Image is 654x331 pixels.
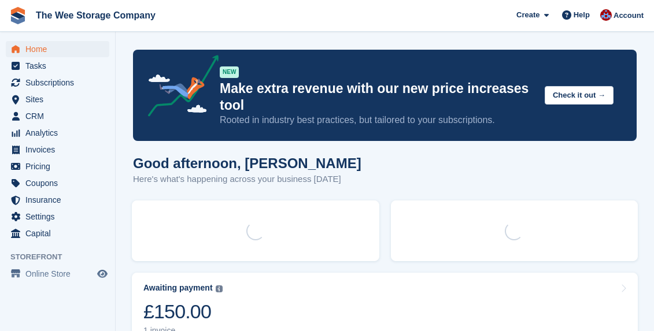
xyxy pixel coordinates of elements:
a: menu [6,142,109,158]
span: Tasks [25,58,95,74]
a: menu [6,58,109,74]
span: Coupons [25,175,95,191]
button: Check it out → [545,86,614,105]
img: icon-info-grey-7440780725fd019a000dd9b08b2336e03edf1995a4989e88bcd33f0948082b44.svg [216,285,223,292]
span: Invoices [25,142,95,158]
p: Rooted in industry best practices, but tailored to your subscriptions. [220,114,535,127]
a: The Wee Storage Company [31,6,160,25]
p: Here's what's happening across your business [DATE] [133,173,361,186]
a: menu [6,108,109,124]
h1: Good afternoon, [PERSON_NAME] [133,155,361,171]
a: menu [6,41,109,57]
a: menu [6,125,109,141]
span: Subscriptions [25,75,95,91]
a: menu [6,266,109,282]
span: Sites [25,91,95,107]
div: NEW [220,66,239,78]
span: Capital [25,225,95,241]
span: Storefront [10,251,115,263]
span: Account [614,10,644,21]
img: Scott Ritchie [600,9,612,21]
a: menu [6,225,109,241]
a: menu [6,91,109,107]
span: Help [574,9,590,21]
span: Online Store [25,266,95,282]
a: Preview store [95,267,109,281]
span: Pricing [25,158,95,174]
div: £150.00 [143,300,223,323]
span: CRM [25,108,95,124]
span: Insurance [25,192,95,208]
p: Make extra revenue with our new price increases tool [220,80,535,114]
a: menu [6,175,109,191]
span: Analytics [25,125,95,141]
a: menu [6,75,109,91]
a: menu [6,158,109,174]
div: Awaiting payment [143,283,213,293]
a: menu [6,192,109,208]
span: Create [516,9,540,21]
span: Settings [25,209,95,225]
a: menu [6,209,109,225]
img: stora-icon-8386f47178a22dfd0bd8f6a31ec36ba5ce8667c1dd55bd0f319d3a0aa187defe.svg [9,7,27,24]
img: price-adjustments-announcement-icon-8257ccfd72463d97f412b2fc003d46551f7dbcb40ab6d574587a9cd5c0d94... [138,55,219,121]
span: Home [25,41,95,57]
